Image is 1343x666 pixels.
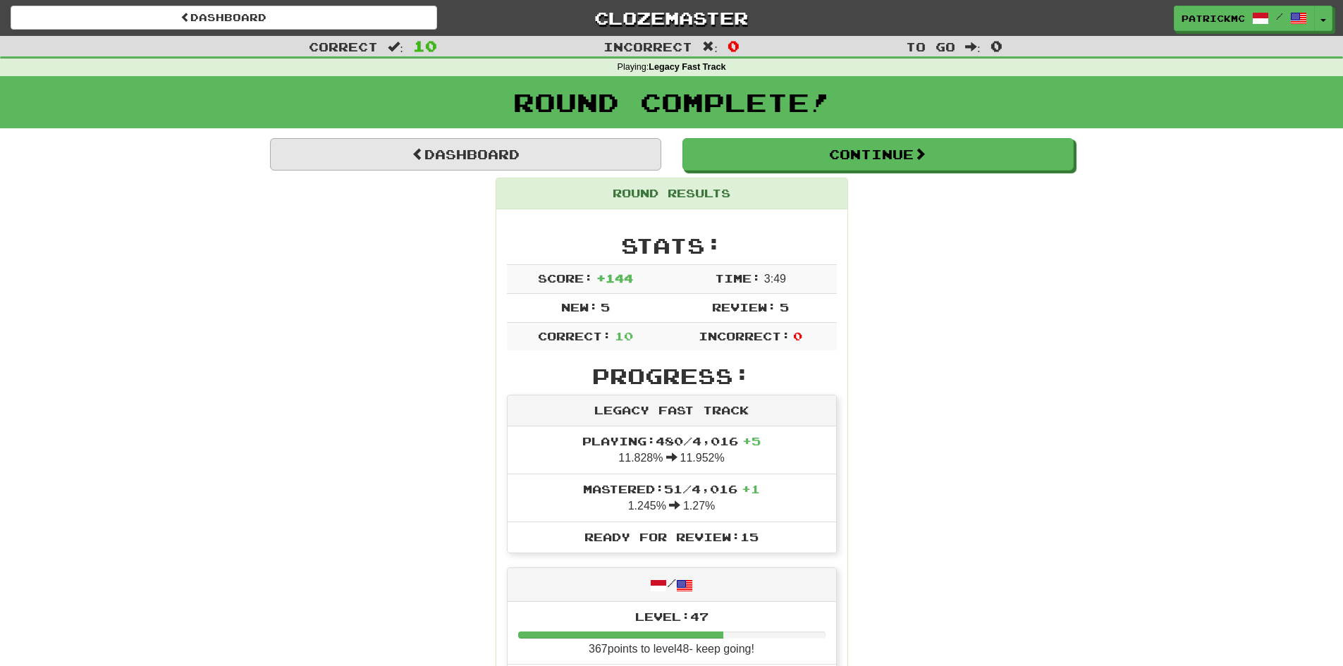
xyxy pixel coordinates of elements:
[991,37,1002,54] span: 0
[596,271,633,285] span: + 144
[508,426,836,474] li: 11.828% 11.952%
[583,482,760,495] span: Mastered: 51 / 4,016
[1174,6,1315,31] a: PatrickMC /
[388,41,403,53] span: :
[561,300,598,314] span: New:
[270,138,661,171] a: Dashboard
[11,6,437,30] a: Dashboard
[508,602,836,665] li: 367 points to level 48 - keep going!
[906,39,955,54] span: To go
[458,6,885,30] a: Clozemaster
[742,434,761,448] span: + 5
[764,273,786,285] span: 3 : 49
[1276,11,1283,21] span: /
[507,364,837,388] h2: Progress:
[413,37,437,54] span: 10
[635,610,709,623] span: Level: 47
[1182,12,1245,25] span: PatrickMC
[5,88,1338,116] h1: Round Complete!
[584,530,759,543] span: Ready for Review: 15
[712,300,776,314] span: Review:
[682,138,1074,171] button: Continue
[538,329,611,343] span: Correct:
[538,271,593,285] span: Score:
[702,41,718,53] span: :
[742,482,760,495] span: + 1
[793,329,802,343] span: 0
[309,39,378,54] span: Correct
[615,329,633,343] span: 10
[780,300,789,314] span: 5
[601,300,610,314] span: 5
[699,329,790,343] span: Incorrect:
[508,474,836,522] li: 1.245% 1.27%
[715,271,761,285] span: Time:
[496,178,847,209] div: Round Results
[508,395,836,426] div: Legacy Fast Track
[508,568,836,601] div: /
[507,234,837,257] h2: Stats:
[582,434,761,448] span: Playing: 480 / 4,016
[728,37,740,54] span: 0
[649,62,725,72] strong: Legacy Fast Track
[603,39,692,54] span: Incorrect
[965,41,981,53] span: :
